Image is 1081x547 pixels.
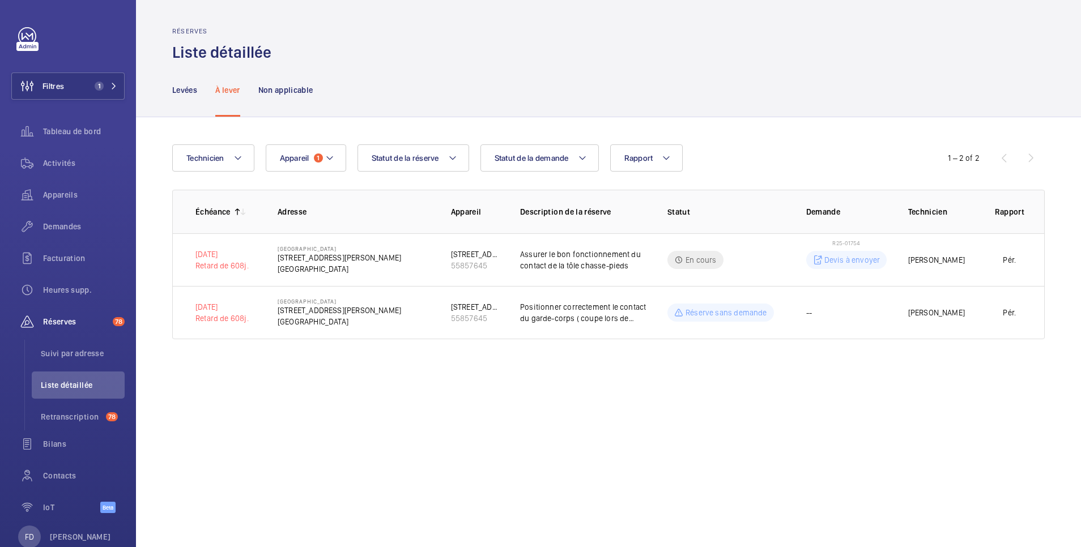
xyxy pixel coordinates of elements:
[172,84,197,96] p: Levées
[610,144,683,172] button: Rapport
[43,284,125,296] span: Heures supp.
[41,348,125,359] span: Suivi par adresse
[172,42,278,63] h1: Liste détaillée
[43,470,125,481] span: Contacts
[520,206,649,217] p: Description de la réserve
[195,206,231,217] p: Échéance
[908,254,965,266] p: [PERSON_NAME]
[113,317,125,326] span: 78
[43,253,125,264] span: Facturation
[95,82,104,91] span: 1
[686,254,716,266] p: En cours
[451,249,502,260] div: [STREET_ADDRESS][PERSON_NAME]
[358,144,469,172] button: Statut de la réserve
[824,254,880,266] p: Devis à envoyer
[451,301,502,313] div: [STREET_ADDRESS][PERSON_NAME]
[806,206,890,217] p: Demande
[624,153,653,163] span: Rapport
[667,206,788,217] p: Statut
[948,152,980,164] div: 1 – 2 of 2
[278,316,401,327] p: [GEOGRAPHIC_DATA]
[495,153,569,163] span: Statut de la demande
[43,502,100,513] span: IoT
[280,153,309,163] span: Appareil
[43,157,125,169] span: Activités
[41,411,101,422] span: Retranscription
[42,80,64,92] span: Filtres
[278,305,401,316] p: [STREET_ADDRESS][PERSON_NAME]
[983,206,1036,217] p: Rapport
[258,84,313,96] p: Non applicable
[106,412,118,421] span: 78
[314,153,323,163] span: 1
[278,252,401,263] p: [STREET_ADDRESS][PERSON_NAME]
[832,240,860,246] span: R25-01754
[686,307,767,318] p: Réserve sans demande
[195,301,249,313] p: [DATE]
[372,153,439,163] span: Statut de la réserve
[451,313,502,324] div: 55857645
[480,144,599,172] button: Statut de la demande
[908,206,975,217] p: Technicien
[195,249,249,260] p: [DATE]
[186,153,224,163] span: Technicien
[41,379,125,391] span: Liste détaillée
[278,245,401,252] p: [GEOGRAPHIC_DATA]
[1003,307,1016,318] p: Pér.
[278,206,433,217] p: Adresse
[43,438,125,450] span: Bilans
[806,307,812,318] span: --
[520,249,649,271] p: Assurer le bon fonctionnement du contact de la tôle chasse-pieds
[215,84,240,96] p: À lever
[1003,254,1016,266] p: Pér.
[100,502,116,513] span: Beta
[520,301,649,324] p: Positionner correctement le contact du garde-corps ( coupe lors de l'essai fin de course haut par...
[195,260,249,271] div: Retard de 608j.
[451,206,502,217] p: Appareil
[43,221,125,232] span: Demandes
[278,298,401,305] p: [GEOGRAPHIC_DATA]
[278,263,401,275] p: [GEOGRAPHIC_DATA]
[172,144,254,172] button: Technicien
[195,313,249,324] div: Retard de 608j.
[43,316,108,327] span: Réserves
[43,189,125,200] span: Appareils
[266,144,346,172] button: Appareil1
[172,27,278,35] h2: Réserves
[43,126,125,137] span: Tableau de bord
[50,531,111,542] p: [PERSON_NAME]
[25,531,34,542] p: FD
[11,72,125,100] button: Filtres1
[451,260,502,271] div: 55857645
[908,307,965,318] p: [PERSON_NAME]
